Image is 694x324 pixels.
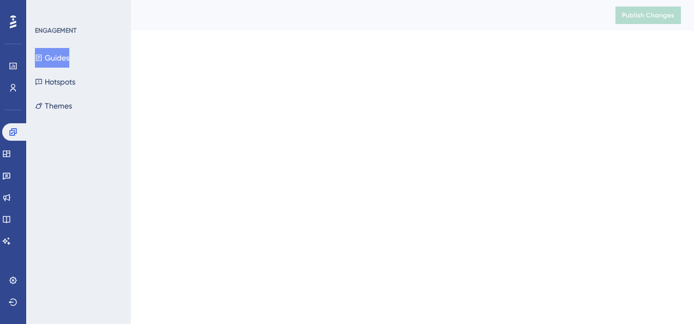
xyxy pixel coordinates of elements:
button: Guides [35,48,69,68]
span: Publish Changes [622,11,674,20]
button: Hotspots [35,72,75,92]
button: Themes [35,96,72,116]
button: Publish Changes [615,7,681,24]
div: ENGAGEMENT [35,26,76,35]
